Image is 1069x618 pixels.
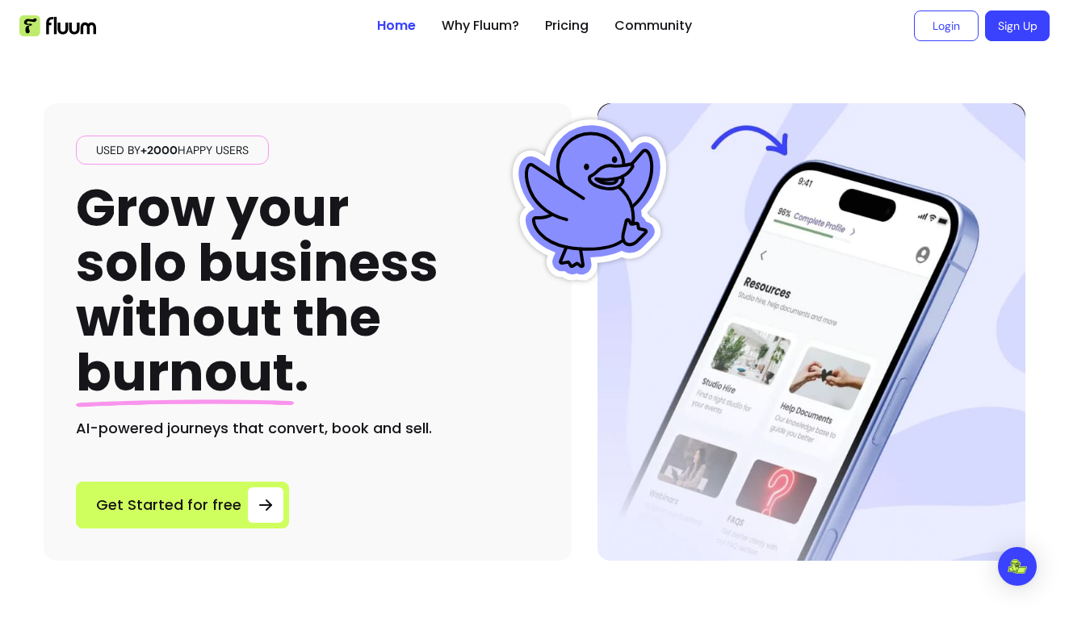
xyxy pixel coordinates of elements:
[914,10,979,41] a: Login
[442,16,519,35] a: Why Fluum?
[90,142,255,158] span: Used by happy users
[76,417,539,440] h2: AI-powered journeys that convert, book and sell.
[614,16,692,35] a: Community
[76,482,289,528] a: Get Started for free
[377,16,416,35] a: Home
[76,181,438,401] h1: Grow your solo business without the .
[985,10,1050,41] a: Sign Up
[96,494,241,516] span: Get Started for free
[140,143,178,157] span: +2000
[597,103,1025,561] img: Hero
[19,15,96,36] img: Fluum Logo
[998,547,1037,586] div: Open Intercom Messenger
[76,336,294,408] span: burnout
[509,119,670,281] img: Fluum Duck sticker
[545,16,589,35] a: Pricing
